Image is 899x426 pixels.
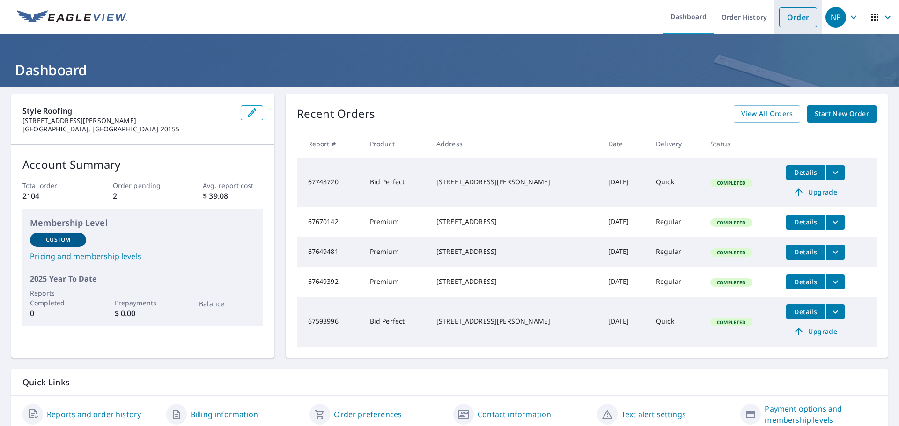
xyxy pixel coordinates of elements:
p: Balance [199,299,255,309]
p: Membership Level [30,217,256,229]
th: Product [362,130,429,158]
p: Total order [22,181,82,190]
button: detailsBtn-67649392 [786,274,825,289]
td: Quick [648,297,703,347]
p: Quick Links [22,376,877,388]
a: Reports and order history [47,409,141,420]
p: 2104 [22,190,82,202]
a: Order preferences [334,409,402,420]
button: filesDropdownBtn-67593996 [825,304,845,319]
span: Completed [711,219,751,226]
a: Order [779,7,817,27]
td: Regular [648,267,703,297]
th: Report # [297,130,362,158]
p: 2 [113,190,173,202]
h1: Dashboard [11,60,888,79]
th: Address [429,130,601,158]
button: detailsBtn-67593996 [786,304,825,319]
span: Details [792,277,820,286]
button: detailsBtn-67748720 [786,165,825,180]
a: Start New Order [807,105,877,123]
button: filesDropdownBtn-67649392 [825,274,845,289]
button: detailsBtn-67670142 [786,215,825,230]
span: Details [792,217,820,226]
button: filesDropdownBtn-67649481 [825,245,845,260]
button: detailsBtn-67649481 [786,245,825,260]
div: [STREET_ADDRESS][PERSON_NAME] [436,317,593,326]
p: Avg. report cost [203,181,263,190]
span: Completed [711,249,751,256]
span: Details [792,168,820,177]
td: 67649392 [297,267,362,297]
p: Reports Completed [30,288,86,308]
a: Billing information [191,409,258,420]
td: Bid Perfect [362,297,429,347]
span: Completed [711,279,751,286]
a: Text alert settings [621,409,686,420]
span: Upgrade [792,326,839,337]
p: Custom [46,236,70,244]
button: filesDropdownBtn-67670142 [825,215,845,230]
p: $ 0.00 [115,308,171,319]
p: [STREET_ADDRESS][PERSON_NAME] [22,116,233,125]
span: Completed [711,180,751,186]
td: Bid Perfect [362,158,429,207]
button: filesDropdownBtn-67748720 [825,165,845,180]
th: Delivery [648,130,703,158]
th: Date [601,130,648,158]
p: [GEOGRAPHIC_DATA], [GEOGRAPHIC_DATA] 20155 [22,125,233,133]
p: Prepayments [115,298,171,308]
p: Order pending [113,181,173,190]
span: Completed [711,319,751,325]
td: Premium [362,207,429,237]
img: EV Logo [17,10,127,24]
th: Status [703,130,779,158]
td: 67593996 [297,297,362,347]
a: Upgrade [786,324,845,339]
td: Regular [648,237,703,267]
p: $ 39.08 [203,190,263,202]
span: Details [792,247,820,256]
p: Recent Orders [297,105,376,123]
div: [STREET_ADDRESS] [436,217,593,226]
div: NP [825,7,846,28]
a: Pricing and membership levels [30,251,256,262]
td: 67748720 [297,158,362,207]
p: Account Summary [22,156,263,173]
td: [DATE] [601,267,648,297]
a: Upgrade [786,185,845,200]
span: View All Orders [741,108,793,120]
td: 67649481 [297,237,362,267]
td: Premium [362,237,429,267]
div: [STREET_ADDRESS] [436,277,593,286]
span: Details [792,307,820,316]
td: 67670142 [297,207,362,237]
span: Upgrade [792,187,839,198]
a: View All Orders [734,105,800,123]
td: Premium [362,267,429,297]
div: [STREET_ADDRESS] [436,247,593,256]
td: [DATE] [601,207,648,237]
a: Contact information [478,409,551,420]
td: [DATE] [601,237,648,267]
td: [DATE] [601,297,648,347]
p: Style Roofing [22,105,233,116]
td: Regular [648,207,703,237]
div: [STREET_ADDRESS][PERSON_NAME] [436,177,593,187]
a: Payment options and membership levels [765,403,877,426]
p: 2025 Year To Date [30,273,256,284]
td: [DATE] [601,158,648,207]
td: Quick [648,158,703,207]
p: 0 [30,308,86,319]
span: Start New Order [815,108,869,120]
